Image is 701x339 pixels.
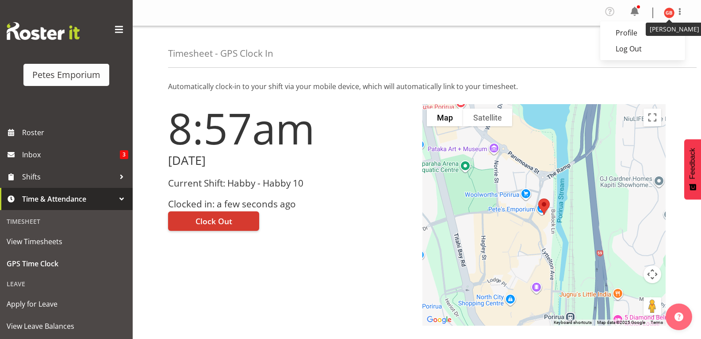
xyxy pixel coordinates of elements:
[651,320,663,325] a: Terms (opens in new tab)
[664,8,674,18] img: gillian-byford11184.jpg
[168,199,412,209] h3: Clocked in: a few seconds ago
[195,215,232,227] span: Clock Out
[32,68,100,82] div: Petes Emporium
[168,104,412,152] h1: 8:57am
[22,148,120,161] span: Inbox
[427,109,463,126] button: Show street map
[7,22,80,40] img: Rosterit website logo
[7,257,126,270] span: GPS Time Clock
[554,320,592,326] button: Keyboard shortcuts
[168,178,412,188] h3: Current Shift: Habby - Habby 10
[597,320,645,325] span: Map data ©2025 Google
[425,314,454,326] a: Open this area in Google Maps (opens a new window)
[22,126,128,139] span: Roster
[600,25,685,41] a: Profile
[644,109,661,126] button: Toggle fullscreen view
[600,41,685,57] a: Log Out
[684,139,701,199] button: Feedback - Show survey
[644,265,661,283] button: Map camera controls
[425,314,454,326] img: Google
[120,150,128,159] span: 3
[168,81,666,92] p: Automatically clock-in to your shift via your mobile device, which will automatically link to you...
[674,312,683,321] img: help-xxl-2.png
[689,148,697,179] span: Feedback
[644,297,661,315] button: Drag Pegman onto the map to open Street View
[22,192,115,206] span: Time & Attendance
[168,48,273,58] h4: Timesheet - GPS Clock In
[7,320,126,333] span: View Leave Balances
[2,315,130,337] a: View Leave Balances
[168,211,259,231] button: Clock Out
[2,293,130,315] a: Apply for Leave
[7,297,126,311] span: Apply for Leave
[2,230,130,253] a: View Timesheets
[168,154,412,168] h2: [DATE]
[2,275,130,293] div: Leave
[463,109,512,126] button: Show satellite imagery
[22,170,115,183] span: Shifts
[2,212,130,230] div: Timesheet
[7,235,126,248] span: View Timesheets
[2,253,130,275] a: GPS Time Clock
